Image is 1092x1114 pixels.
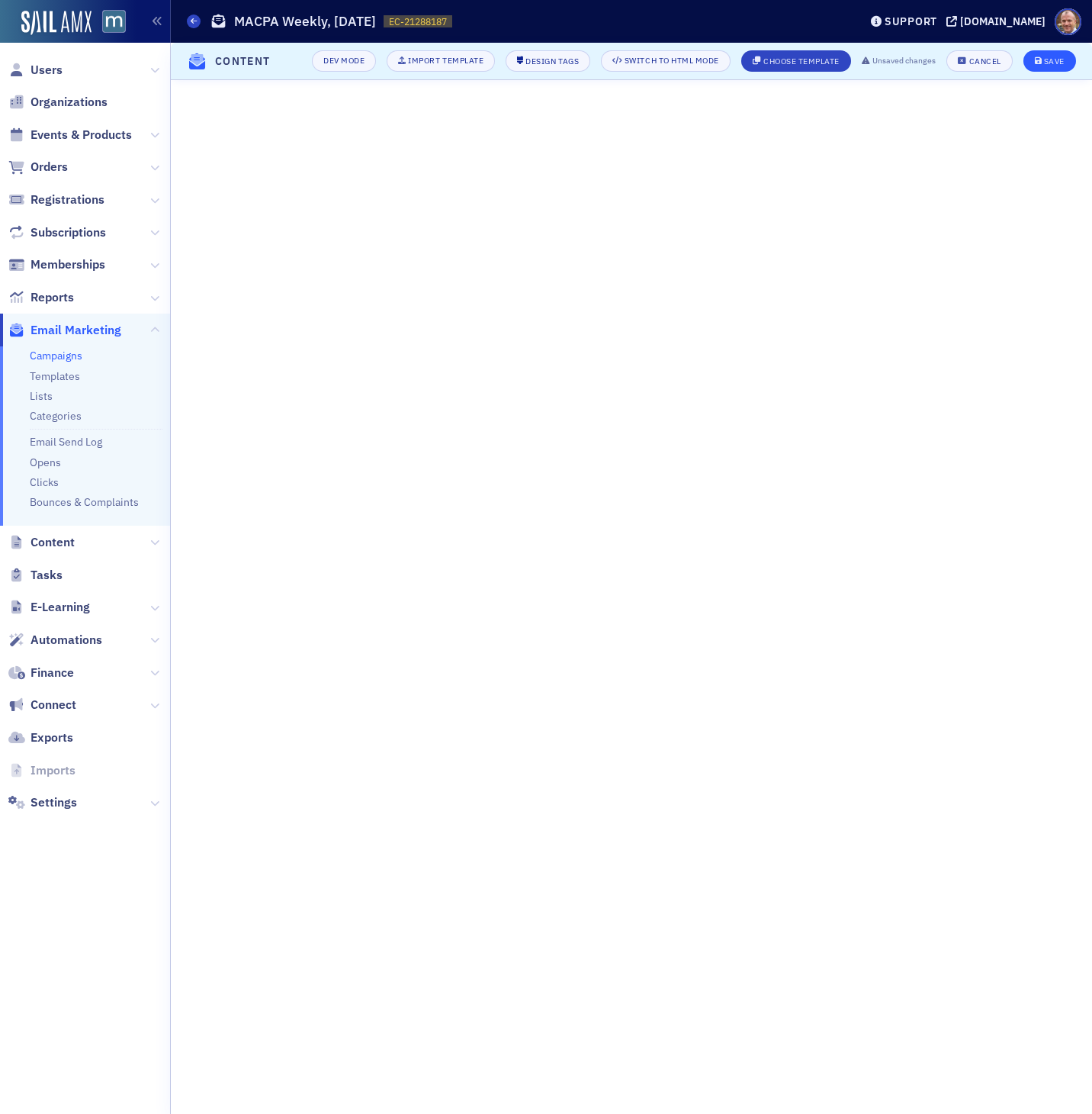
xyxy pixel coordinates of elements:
[31,599,90,616] span: E-Learning
[31,697,76,713] span: Connect
[8,159,68,175] a: Orders
[31,224,106,241] span: Subscriptions
[960,14,1045,28] div: [DOMAIN_NAME]
[1023,50,1076,72] button: Save
[389,15,447,28] span: EC-21288187
[625,56,719,65] div: Switch to HTML Mode
[31,322,121,339] span: Email Marketing
[30,389,53,403] a: Lists
[8,289,74,306] a: Reports
[8,62,63,79] a: Users
[8,534,75,551] a: Content
[601,50,731,72] button: Switch to HTML Mode
[8,567,63,584] a: Tasks
[234,12,376,31] h1: MACPA Weekly, [DATE]
[8,192,104,208] a: Registrations
[312,50,376,72] button: Dev Mode
[30,435,102,449] a: Email Send Log
[741,50,851,72] button: Choose Template
[21,11,92,35] img: SailAMX
[8,665,74,681] a: Finance
[525,57,579,66] div: Design Tags
[946,50,1012,72] button: Cancel
[31,729,73,746] span: Exports
[8,632,102,649] a: Automations
[8,729,73,746] a: Exports
[215,53,271,69] h4: Content
[8,794,77,811] a: Settings
[885,14,937,28] div: Support
[506,50,590,72] button: Design Tags
[1044,57,1065,66] div: Save
[31,127,132,143] span: Events & Products
[946,16,1051,27] button: [DOMAIN_NAME]
[31,567,63,584] span: Tasks
[30,475,59,489] a: Clicks
[30,495,139,509] a: Bounces & Complaints
[8,762,75,779] a: Imports
[31,632,102,649] span: Automations
[31,794,77,811] span: Settings
[8,224,106,241] a: Subscriptions
[31,665,74,681] span: Finance
[969,57,1001,66] div: Cancel
[31,62,63,79] span: Users
[31,192,104,208] span: Registrations
[31,289,74,306] span: Reports
[30,409,82,423] a: Categories
[102,10,126,34] img: SailAMX
[30,349,82,362] a: Campaigns
[31,256,105,273] span: Memberships
[31,159,68,175] span: Orders
[8,256,105,273] a: Memberships
[30,456,61,469] a: Opens
[8,94,108,111] a: Organizations
[763,57,840,66] div: Choose Template
[387,50,495,72] button: Import Template
[92,10,126,36] a: View Homepage
[1055,8,1081,35] span: Profile
[8,697,76,713] a: Connect
[31,762,75,779] span: Imports
[8,322,121,339] a: Email Marketing
[408,56,483,65] div: Import Template
[8,599,90,616] a: E-Learning
[31,94,108,111] span: Organizations
[8,127,132,143] a: Events & Products
[30,369,80,383] a: Templates
[872,55,936,67] span: Unsaved changes
[31,534,75,551] span: Content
